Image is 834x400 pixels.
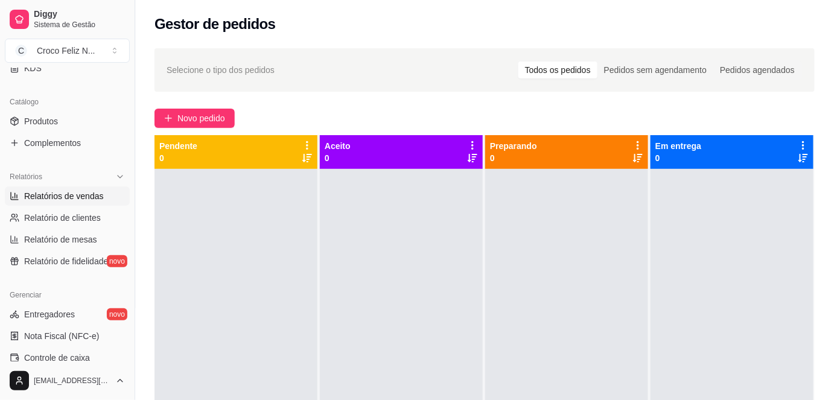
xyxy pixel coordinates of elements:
[5,59,130,78] a: KDS
[655,140,701,152] p: Em entrega
[597,62,713,78] div: Pedidos sem agendamento
[37,45,95,57] div: Croco Feliz N ...
[167,63,275,77] span: Selecione o tipo dos pedidos
[15,45,27,57] span: C
[24,330,99,342] span: Nota Fiscal (NFC-e)
[10,172,42,182] span: Relatórios
[5,133,130,153] a: Complementos
[24,62,42,74] span: KDS
[5,5,130,34] a: DiggySistema de Gestão
[5,252,130,271] a: Relatório de fidelidadenovo
[34,376,110,386] span: [EMAIL_ADDRESS][DOMAIN_NAME]
[177,112,225,125] span: Novo pedido
[5,326,130,346] a: Nota Fiscal (NFC-e)
[518,62,597,78] div: Todos os pedidos
[34,20,125,30] span: Sistema de Gestão
[5,92,130,112] div: Catálogo
[34,9,125,20] span: Diggy
[5,186,130,206] a: Relatórios de vendas
[5,208,130,227] a: Relatório de clientes
[24,308,75,320] span: Entregadores
[5,348,130,367] a: Controle de caixa
[325,140,351,152] p: Aceito
[24,190,104,202] span: Relatórios de vendas
[24,233,97,246] span: Relatório de mesas
[5,112,130,131] a: Produtos
[655,152,701,164] p: 0
[5,305,130,324] a: Entregadoresnovo
[164,114,173,122] span: plus
[24,352,90,364] span: Controle de caixa
[325,152,351,164] p: 0
[24,255,108,267] span: Relatório de fidelidade
[159,140,197,152] p: Pendente
[159,152,197,164] p: 0
[490,140,537,152] p: Preparando
[5,39,130,63] button: Select a team
[5,285,130,305] div: Gerenciar
[5,230,130,249] a: Relatório de mesas
[713,62,801,78] div: Pedidos agendados
[24,137,81,149] span: Complementos
[490,152,537,164] p: 0
[154,109,235,128] button: Novo pedido
[24,212,101,224] span: Relatório de clientes
[5,366,130,395] button: [EMAIL_ADDRESS][DOMAIN_NAME]
[154,14,276,34] h2: Gestor de pedidos
[24,115,58,127] span: Produtos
